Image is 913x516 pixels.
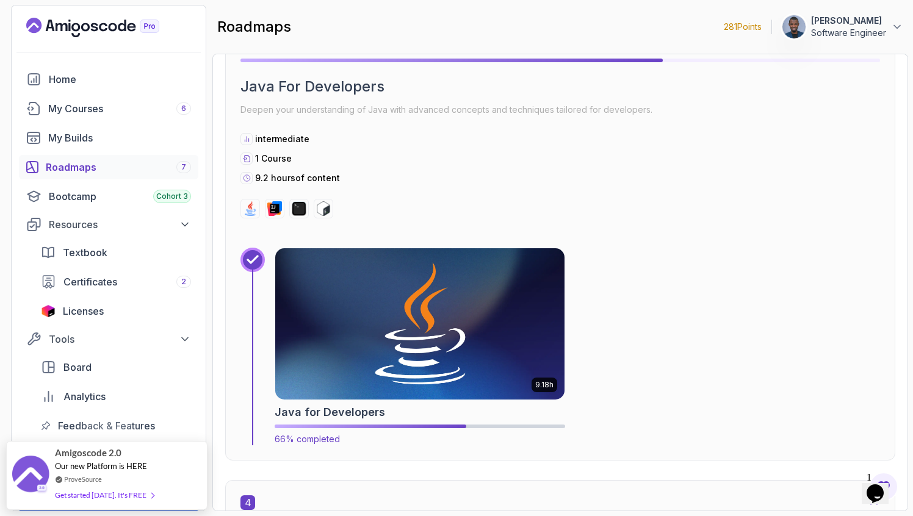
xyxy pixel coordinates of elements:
[49,72,191,87] div: Home
[34,355,198,379] a: board
[55,488,154,502] div: Get started [DATE]. It's FREE
[811,15,886,27] p: [PERSON_NAME]
[724,21,762,33] p: 281 Points
[19,328,198,350] button: Tools
[240,77,880,96] h2: Java For Developers
[49,332,191,346] div: Tools
[862,467,901,504] iframe: chat widget
[34,384,198,409] a: analytics
[63,274,117,289] span: Certificates
[55,461,147,471] span: Our new Platform is HERE
[46,160,191,174] div: Roadmaps
[64,474,102,484] a: ProveSource
[156,192,188,201] span: Cohort 3
[34,240,198,265] a: textbook
[181,277,186,287] span: 2
[58,418,155,433] span: Feedback & Features
[19,96,198,121] a: courses
[243,201,258,216] img: java logo
[34,270,198,294] a: certificates
[34,414,198,438] a: feedback
[255,172,340,184] p: 9.2 hours of content
[255,133,309,145] p: intermediate
[811,27,886,39] p: Software Engineer
[782,15,903,39] button: user profile image[PERSON_NAME]Software Engineer
[48,101,191,116] div: My Courses
[275,404,385,421] h2: Java for Developers
[255,153,292,163] span: 1 Course
[316,201,331,216] img: bash logo
[267,201,282,216] img: intellij logo
[268,245,572,403] img: Java for Developers card
[19,213,198,235] button: Resources
[49,217,191,232] div: Resources
[48,131,191,145] div: My Builds
[782,15,806,38] img: user profile image
[181,104,186,113] span: 6
[63,245,107,260] span: Textbook
[19,126,198,150] a: builds
[63,360,92,374] span: Board
[63,304,104,318] span: Licenses
[275,248,565,445] a: Java for Developers card9.18hJava for Developers66% completed
[535,380,554,390] p: 9.18h
[41,305,56,317] img: jetbrains icon
[275,434,340,444] span: 66% completed
[181,162,186,172] span: 7
[26,18,187,37] a: Landing page
[49,189,191,204] div: Bootcamp
[55,446,121,460] span: Amigoscode 2.0
[292,201,306,216] img: terminal logo
[34,299,198,323] a: licenses
[12,456,49,495] img: provesource social proof notification image
[217,17,291,37] h2: roadmaps
[19,184,198,209] a: bootcamp
[19,67,198,91] a: home
[240,101,880,118] p: Deepen your understanding of Java with advanced concepts and techniques tailored for developers.
[19,155,198,179] a: roadmaps
[63,389,106,404] span: Analytics
[240,495,255,510] span: 4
